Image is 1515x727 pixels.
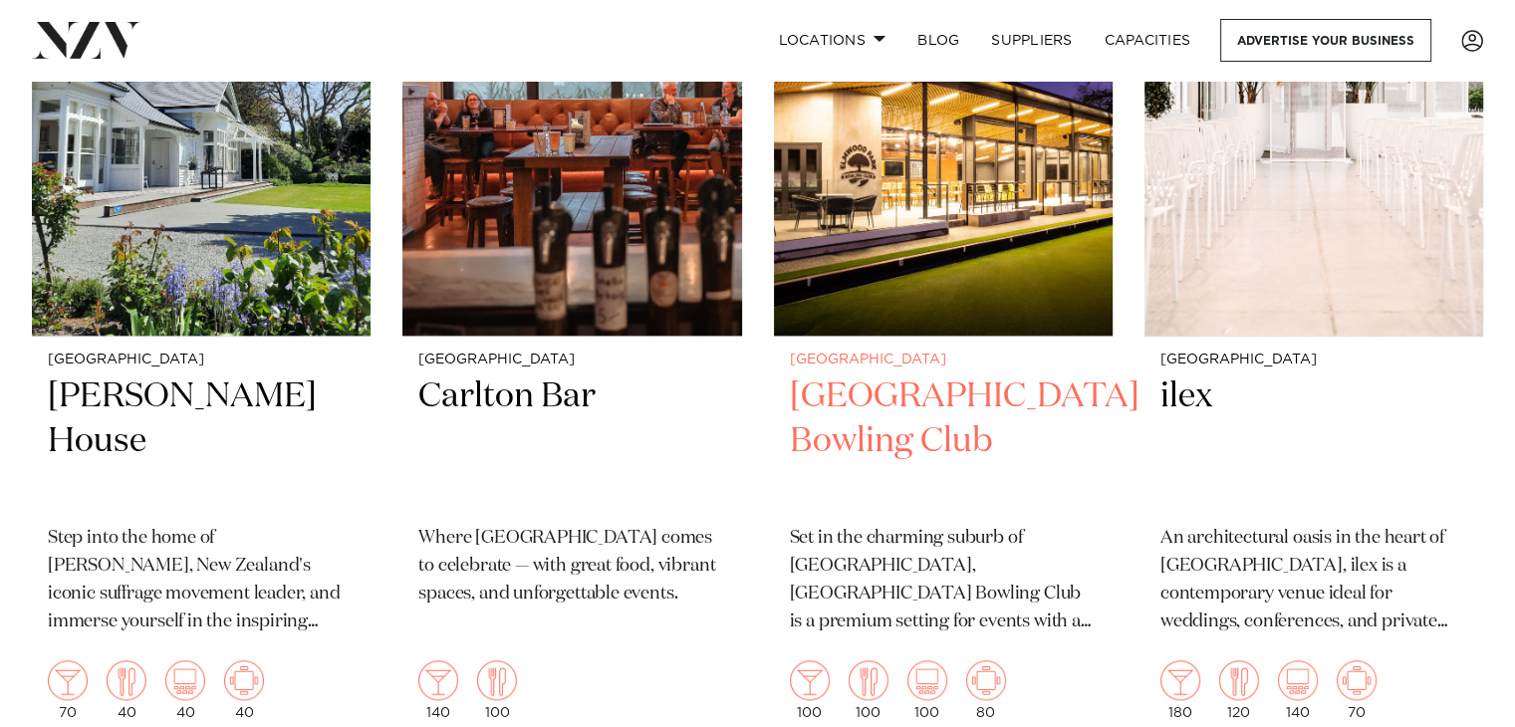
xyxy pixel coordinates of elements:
img: cocktail.png [790,660,830,700]
a: Advertise your business [1220,19,1431,62]
div: 100 [849,660,888,720]
img: theatre.png [1278,660,1318,700]
img: dining.png [1219,660,1259,700]
img: nzv-logo.png [32,22,140,58]
img: cocktail.png [418,660,458,700]
img: meeting.png [224,660,264,700]
h2: ilex [1160,374,1467,509]
div: 140 [418,660,458,720]
div: 100 [907,660,947,720]
a: BLOG [901,19,975,62]
small: [GEOGRAPHIC_DATA] [48,353,355,367]
img: cocktail.png [48,660,88,700]
div: 40 [224,660,264,720]
small: [GEOGRAPHIC_DATA] [1160,353,1467,367]
img: meeting.png [966,660,1006,700]
img: theatre.png [907,660,947,700]
small: [GEOGRAPHIC_DATA] [790,353,1097,367]
a: Locations [762,19,901,62]
div: 40 [107,660,146,720]
img: dining.png [849,660,888,700]
p: Set in the charming suburb of [GEOGRAPHIC_DATA], [GEOGRAPHIC_DATA] Bowling Club is a premium sett... [790,525,1097,636]
div: 180 [1160,660,1200,720]
h2: Carlton Bar [418,374,725,509]
img: dining.png [477,660,517,700]
img: cocktail.png [1160,660,1200,700]
div: 140 [1278,660,1318,720]
h2: [PERSON_NAME] House [48,374,355,509]
div: 80 [966,660,1006,720]
img: meeting.png [1337,660,1377,700]
img: dining.png [107,660,146,700]
img: theatre.png [165,660,205,700]
small: [GEOGRAPHIC_DATA] [418,353,725,367]
a: Capacities [1089,19,1207,62]
div: 40 [165,660,205,720]
h2: [GEOGRAPHIC_DATA] Bowling Club [790,374,1097,509]
p: Where [GEOGRAPHIC_DATA] comes to celebrate — with great food, vibrant spaces, and unforgettable e... [418,525,725,608]
a: SUPPLIERS [975,19,1088,62]
div: 70 [48,660,88,720]
div: 100 [790,660,830,720]
div: 100 [477,660,517,720]
p: Step into the home of [PERSON_NAME], New Zealand's iconic suffrage movement leader, and immerse y... [48,525,355,636]
p: An architectural oasis in the heart of [GEOGRAPHIC_DATA], ilex is a contemporary venue ideal for ... [1160,525,1467,636]
div: 120 [1219,660,1259,720]
div: 70 [1337,660,1377,720]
